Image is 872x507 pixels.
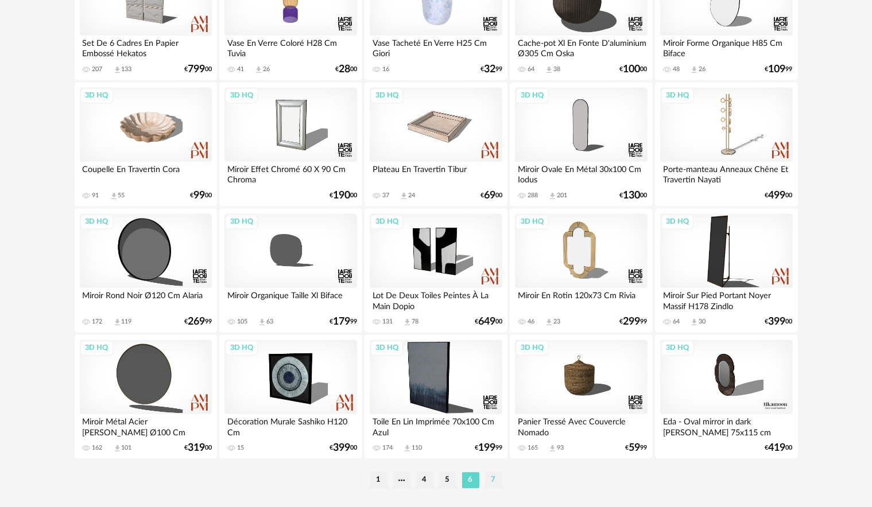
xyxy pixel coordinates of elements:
[699,65,706,73] div: 26
[225,214,258,229] div: 3D HQ
[80,162,212,185] div: Coupelle En Travertin Cora
[478,318,495,326] span: 649
[545,318,553,326] span: Download icon
[184,444,212,452] div: € 00
[110,192,118,200] span: Download icon
[263,65,270,73] div: 26
[515,162,647,185] div: Miroir Ovale En Métal 30x100 Cm Iodus
[673,318,680,326] div: 64
[548,444,557,453] span: Download icon
[365,82,507,206] a: 3D HQ Plateau En Travertin Tibur 37 Download icon 24 €6900
[219,334,362,458] a: 3D HQ Décoration Murale Sashiko H120 Cm 15 €39900
[515,288,647,311] div: Miroir En Rotin 120x73 Cm Rivia
[623,65,641,73] span: 100
[237,65,244,73] div: 41
[623,192,641,200] span: 130
[769,192,786,200] span: 499
[515,414,647,437] div: Panier Tressé Avec Couvercle Nomado
[484,192,495,200] span: 69
[80,340,114,355] div: 3D HQ
[655,334,797,458] a: 3D HQ Eda - Oval mirror in dark [PERSON_NAME] 75x115 cm €41900
[80,414,212,437] div: Miroir Métal Acier [PERSON_NAME] Ø100 Cm Caligone
[623,318,641,326] span: 299
[382,65,389,73] div: 16
[266,318,273,326] div: 63
[661,88,694,103] div: 3D HQ
[485,472,502,488] li: 7
[339,65,350,73] span: 28
[528,318,534,326] div: 46
[412,444,422,452] div: 110
[620,192,648,200] div: € 00
[769,444,786,452] span: 419
[118,192,125,200] div: 55
[515,36,647,58] div: Cache-pot Xl En Fonte D'aluminium Ø305 Cm Oska
[510,82,652,206] a: 3D HQ Miroir Ovale En Métal 30x100 Cm Iodus 288 Download icon 201 €13000
[333,444,350,452] span: 399
[660,288,792,311] div: Miroir Sur Pied Portant Noyer Massif H178 Zindlo
[484,65,495,73] span: 32
[188,65,205,73] span: 799
[629,444,641,452] span: 59
[254,65,263,74] span: Download icon
[80,36,212,58] div: Set De 6 Cadres En Papier Embossé Hekatos
[510,334,652,458] a: 3D HQ Panier Tressé Avec Couvercle Nomado 165 Download icon 93 €5999
[475,318,502,326] div: € 00
[335,65,357,73] div: € 00
[370,472,387,488] li: 1
[80,88,114,103] div: 3D HQ
[370,88,404,103] div: 3D HQ
[690,65,699,74] span: Download icon
[188,444,205,452] span: 319
[370,414,502,437] div: Toile En Lin Imprimée 70x100 Cm Azul
[237,318,247,326] div: 105
[92,444,103,452] div: 162
[370,162,502,185] div: Plateau En Travertin Tibur
[545,65,553,74] span: Download icon
[655,82,797,206] a: 3D HQ Porte-manteau Anneaux Chêne Et Travertin Nayati €49900
[660,414,792,437] div: Eda - Oval mirror in dark [PERSON_NAME] 75x115 cm
[480,65,502,73] div: € 99
[80,214,114,229] div: 3D HQ
[660,162,792,185] div: Porte-manteau Anneaux Chêne Et Travertin Nayati
[660,36,792,58] div: Miroir Forme Organique H85 Cm Biface
[365,334,507,458] a: 3D HQ Toile En Lin Imprimée 70x100 Cm Azul 174 Download icon 110 €19999
[557,444,564,452] div: 93
[224,288,356,311] div: Miroir Organique Taille Xl Biface
[225,340,258,355] div: 3D HQ
[765,318,793,326] div: € 00
[765,65,793,73] div: € 99
[655,208,797,332] a: 3D HQ Miroir Sur Pied Portant Noyer Massif H178 Zindlo 64 Download icon 30 €39900
[113,318,122,326] span: Download icon
[661,214,694,229] div: 3D HQ
[113,65,122,74] span: Download icon
[365,208,507,332] a: 3D HQ Lot De Deux Toiles Peintes À La Main Dopio 131 Download icon 78 €64900
[516,88,549,103] div: 3D HQ
[548,192,557,200] span: Download icon
[416,472,433,488] li: 4
[690,318,699,326] span: Download icon
[769,65,786,73] span: 109
[190,192,212,200] div: € 00
[699,318,706,326] div: 30
[528,444,538,452] div: 165
[557,192,567,200] div: 201
[333,318,350,326] span: 179
[510,208,652,332] a: 3D HQ Miroir En Rotin 120x73 Cm Rivia 46 Download icon 23 €29999
[113,444,122,453] span: Download icon
[553,318,560,326] div: 23
[370,288,502,311] div: Lot De Deux Toiles Peintes À La Main Dopio
[224,162,356,185] div: Miroir Effet Chromé 60 X 90 Cm Chroma
[382,192,389,200] div: 37
[620,65,648,73] div: € 00
[370,214,404,229] div: 3D HQ
[765,192,793,200] div: € 00
[620,318,648,326] div: € 99
[122,318,132,326] div: 119
[528,192,538,200] div: 288
[553,65,560,73] div: 38
[661,340,694,355] div: 3D HQ
[258,318,266,326] span: Download icon
[478,444,495,452] span: 199
[75,208,217,332] a: 3D HQ Miroir Rond Noir Ø120 Cm Alaria 172 Download icon 119 €26999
